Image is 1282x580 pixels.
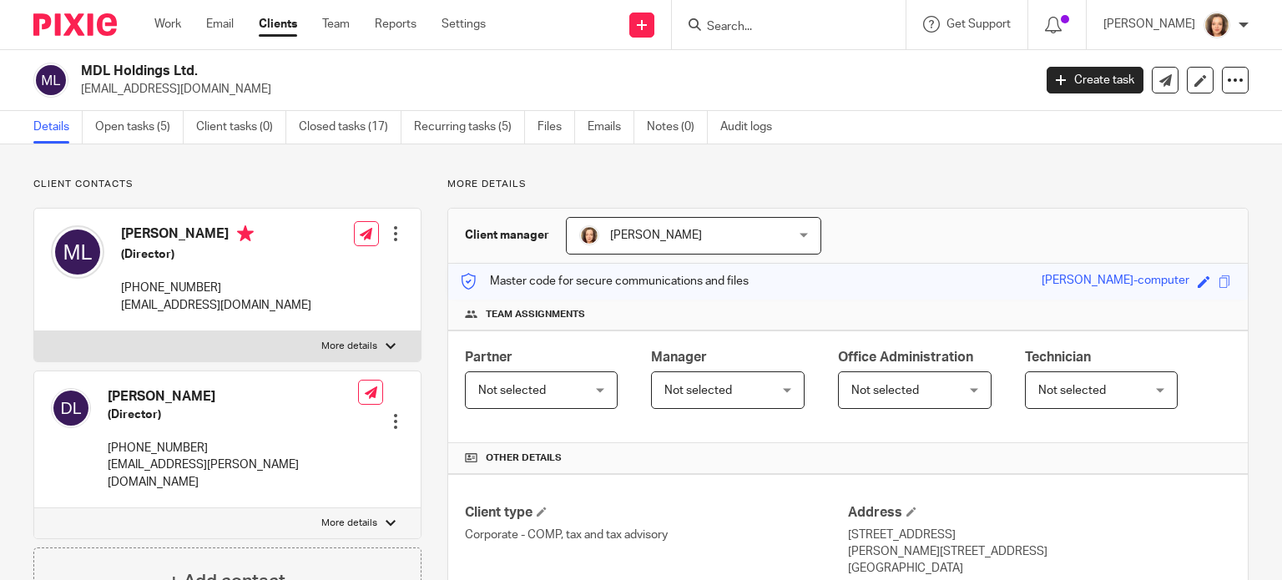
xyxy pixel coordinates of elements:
[851,385,919,396] span: Not selected
[946,18,1011,30] span: Get Support
[33,178,421,191] p: Client contacts
[647,111,708,144] a: Notes (0)
[610,229,702,241] span: [PERSON_NAME]
[108,406,358,423] h5: (Director)
[848,504,1231,522] h4: Address
[95,111,184,144] a: Open tasks (5)
[108,456,358,491] p: [EMAIL_ADDRESS][PERSON_NAME][DOMAIN_NAME]
[486,308,585,321] span: Team assignments
[375,16,416,33] a: Reports
[465,527,848,543] p: Corporate - COMP, tax and tax advisory
[154,16,181,33] a: Work
[1025,351,1091,364] span: Technician
[720,111,785,144] a: Audit logs
[108,440,358,456] p: [PHONE_NUMBER]
[237,225,254,242] i: Primary
[664,385,732,396] span: Not selected
[206,16,234,33] a: Email
[848,527,1231,543] p: [STREET_ADDRESS]
[121,280,311,296] p: [PHONE_NUMBER]
[838,351,973,364] span: Office Administration
[461,273,749,290] p: Master code for secure communications and files
[33,111,83,144] a: Details
[321,340,377,353] p: More details
[538,111,575,144] a: Files
[33,13,117,36] img: Pixie
[121,225,311,246] h4: [PERSON_NAME]
[322,16,350,33] a: Team
[486,451,562,465] span: Other details
[465,504,848,522] h4: Client type
[299,111,401,144] a: Closed tasks (17)
[1042,272,1189,291] div: [PERSON_NAME]-computer
[81,81,1022,98] p: [EMAIL_ADDRESS][DOMAIN_NAME]
[478,385,546,396] span: Not selected
[1047,67,1143,93] a: Create task
[108,388,358,406] h4: [PERSON_NAME]
[579,225,599,245] img: avatar-thumb.jpg
[1103,16,1195,33] p: [PERSON_NAME]
[33,63,68,98] img: svg%3E
[121,246,311,263] h5: (Director)
[81,63,834,80] h2: MDL Holdings Ltd.
[848,560,1231,577] p: [GEOGRAPHIC_DATA]
[848,543,1231,560] p: [PERSON_NAME][STREET_ADDRESS]
[259,16,297,33] a: Clients
[121,297,311,314] p: [EMAIL_ADDRESS][DOMAIN_NAME]
[465,227,549,244] h3: Client manager
[51,225,104,279] img: svg%3E
[465,351,512,364] span: Partner
[51,388,91,428] img: svg%3E
[196,111,286,144] a: Client tasks (0)
[1038,385,1106,396] span: Not selected
[1204,12,1230,38] img: avatar-thumb.jpg
[705,20,856,35] input: Search
[588,111,634,144] a: Emails
[414,111,525,144] a: Recurring tasks (5)
[321,517,377,530] p: More details
[442,16,486,33] a: Settings
[651,351,707,364] span: Manager
[447,178,1249,191] p: More details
